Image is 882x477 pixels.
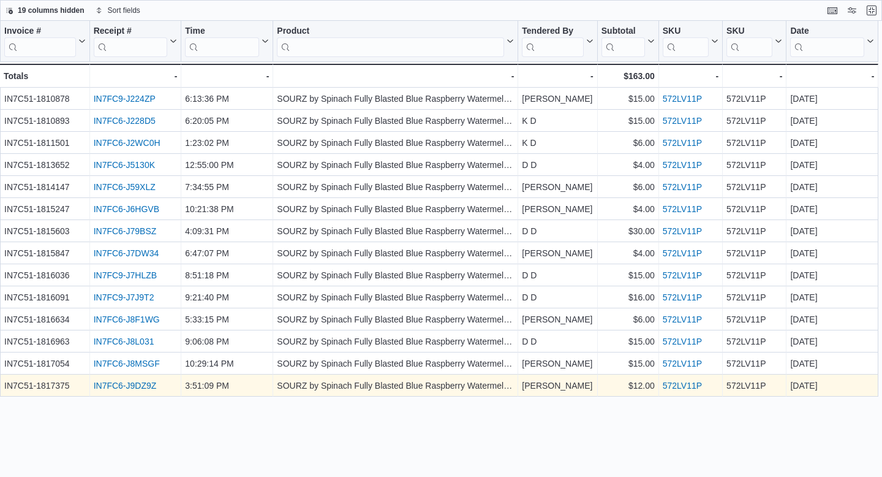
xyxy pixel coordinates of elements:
div: 572LV11P [726,246,782,261]
div: IN7C51-1815847 [4,246,86,261]
div: [DATE] [790,135,874,150]
div: [DATE] [790,290,874,305]
div: Time [185,26,259,57]
div: 3:51:09 PM [185,378,269,393]
div: [PERSON_NAME] [522,246,593,261]
a: 572LV11P [663,160,702,170]
div: SKU URL [663,26,709,57]
div: IN7C51-1816091 [4,290,86,305]
div: IN7C51-1815247 [4,202,86,216]
div: SOURZ by Spinach Fully Blasted Blue Raspberry Watermelon 1 x 5g [277,158,514,172]
div: $15.00 [601,356,655,371]
div: 572LV11P [726,312,782,327]
div: $16.00 [601,290,655,305]
div: IN7C51-1815603 [4,224,86,238]
div: K D [522,135,593,150]
div: SOURZ by Spinach Fully Blasted Blue Raspberry Watermelon 1 x 5g [277,91,514,106]
div: - [94,69,178,83]
div: $15.00 [601,268,655,283]
div: $15.00 [601,334,655,349]
button: Invoice # [4,26,86,57]
div: 6:47:07 PM [185,246,269,261]
button: Time [185,26,269,57]
div: Subtotal [601,26,645,37]
button: Exit fullscreen [864,3,879,18]
div: [PERSON_NAME] [522,91,593,106]
div: $163.00 [601,69,655,83]
div: SKU [726,26,772,57]
a: 572LV11P [663,248,702,258]
div: SOURZ by Spinach Fully Blasted Blue Raspberry Watermelon 1 x 5g [277,334,514,349]
div: SKU [726,26,772,37]
div: $12.00 [601,378,655,393]
div: Date [790,26,864,37]
a: 572LV11P [663,292,702,302]
div: [DATE] [790,378,874,393]
div: D D [522,224,593,238]
div: IN7C51-1810878 [4,91,86,106]
div: 572LV11P [726,290,782,305]
div: IN7C51-1816036 [4,268,86,283]
div: SOURZ by Spinach Fully Blasted Blue Raspberry Watermelon 1 x 5g [277,113,514,128]
div: K D [522,113,593,128]
div: - [790,69,874,83]
div: Tendered By [522,26,583,37]
div: 9:06:08 PM [185,334,269,349]
div: Time [185,26,259,37]
a: IN7FC6-J59XLZ [94,182,156,192]
div: 572LV11P [726,158,782,172]
div: 6:20:05 PM [185,113,269,128]
div: [PERSON_NAME] [522,312,593,327]
a: IN7FC6-J228D5 [94,116,156,126]
div: Product [277,26,504,37]
button: Receipt # [94,26,178,57]
div: $4.00 [601,246,655,261]
div: Invoice # [4,26,76,37]
a: 572LV11P [663,94,702,104]
div: 572LV11P [726,91,782,106]
div: IN7C51-1816963 [4,334,86,349]
div: [DATE] [790,224,874,238]
a: 572LV11P [663,359,702,368]
a: 572LV11P [663,226,702,236]
div: $4.00 [601,158,655,172]
a: IN7FC6-J2WC0H [94,138,160,148]
div: SOURZ by Spinach Fully Blasted Blue Raspberry Watermelon 1 x 5g [277,202,514,216]
div: 7:34:55 PM [185,180,269,194]
div: IN7C51-1816634 [4,312,86,327]
div: - [522,69,593,83]
a: 572LV11P [663,270,702,280]
div: [PERSON_NAME] [522,356,593,371]
div: $4.00 [601,202,655,216]
div: SOURZ by Spinach Fully Blasted Blue Raspberry Watermelon 1 x 5g [277,356,514,371]
div: IN7C51-1810893 [4,113,86,128]
div: D D [522,334,593,349]
div: 8:51:18 PM [185,268,269,283]
div: [DATE] [790,246,874,261]
div: 572LV11P [726,378,782,393]
div: 12:55:00 PM [185,158,269,172]
div: 572LV11P [726,135,782,150]
div: [DATE] [790,113,874,128]
a: IN7FC6-J6HGVB [94,204,159,214]
div: 5:33:15 PM [185,312,269,327]
div: [PERSON_NAME] [522,378,593,393]
div: 572LV11P [726,334,782,349]
div: [DATE] [790,356,874,371]
a: IN7FC6-J8L031 [94,337,154,346]
div: 6:13:36 PM [185,91,269,106]
div: 4:09:31 PM [185,224,269,238]
a: IN7FC6-J8F1WG [94,315,160,324]
div: [DATE] [790,268,874,283]
span: Sort fields [108,6,140,15]
div: Tendered By [522,26,583,57]
div: SOURZ by Spinach Fully Blasted Blue Raspberry Watermelon 1 x 5g [277,312,514,327]
div: $15.00 [601,113,655,128]
button: SKU [663,26,718,57]
div: SOURZ by Spinach Fully Blasted Blue Raspberry Watermelon 1 x 5g [277,378,514,393]
div: - [277,69,514,83]
a: IN7FC6-J7DW34 [94,248,159,258]
button: 19 columns hidden [1,3,89,18]
div: Receipt # URL [94,26,168,57]
button: Date [790,26,874,57]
